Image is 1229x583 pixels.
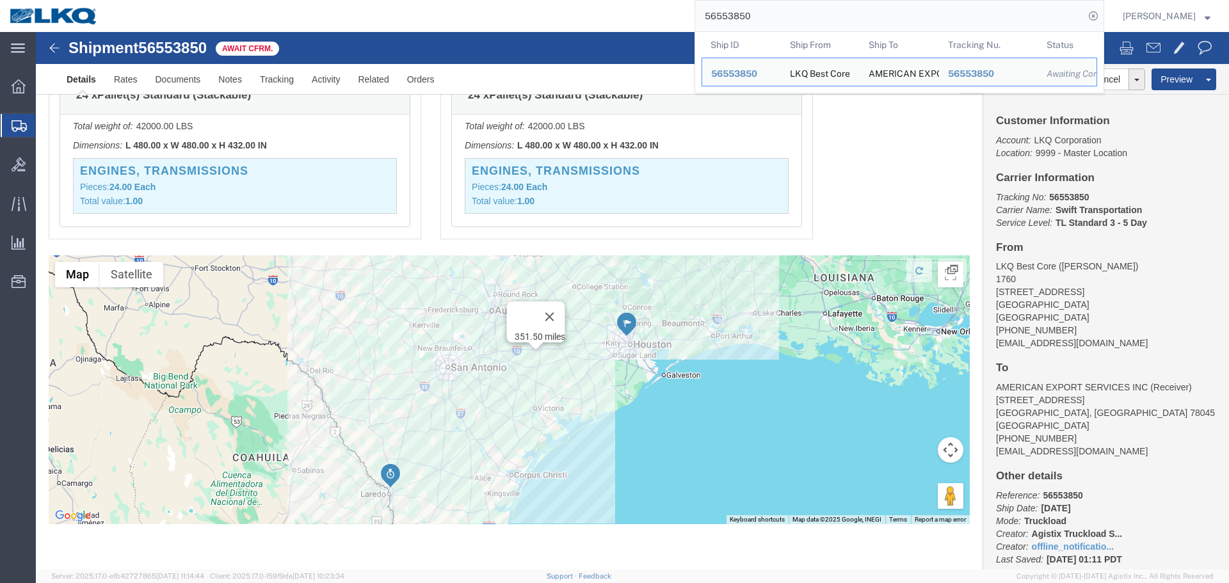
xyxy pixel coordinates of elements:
[695,1,1084,31] input: Search for shipment number, reference number
[36,32,1229,570] iframe: FS Legacy Container
[1038,32,1097,58] th: Status
[579,572,611,580] a: Feedback
[860,32,939,58] th: Ship To
[51,572,204,580] span: Server: 2025.17.0-efb42727865
[948,68,994,79] span: 56553850
[711,67,772,81] div: 56553850
[948,67,1029,81] div: 56553850
[1122,8,1211,24] button: [PERSON_NAME]
[711,68,757,79] span: 56553850
[547,572,579,580] a: Support
[1047,67,1088,81] div: Awaiting Confirmation
[702,32,781,58] th: Ship ID
[1016,571,1214,582] span: Copyright © [DATE]-[DATE] Agistix Inc., All Rights Reserved
[210,572,344,580] span: Client: 2025.17.0-159f9de
[939,32,1038,58] th: Tracking Nu.
[790,58,850,86] div: LKQ Best Core
[1123,9,1196,23] span: Rajasheker Reddy
[293,572,344,580] span: [DATE] 10:23:34
[702,32,1104,93] table: Search Results
[9,6,99,26] img: logo
[781,32,860,58] th: Ship From
[156,572,204,580] span: [DATE] 11:14:44
[869,58,930,86] div: AMERICAN EXPORT SERVICES INC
